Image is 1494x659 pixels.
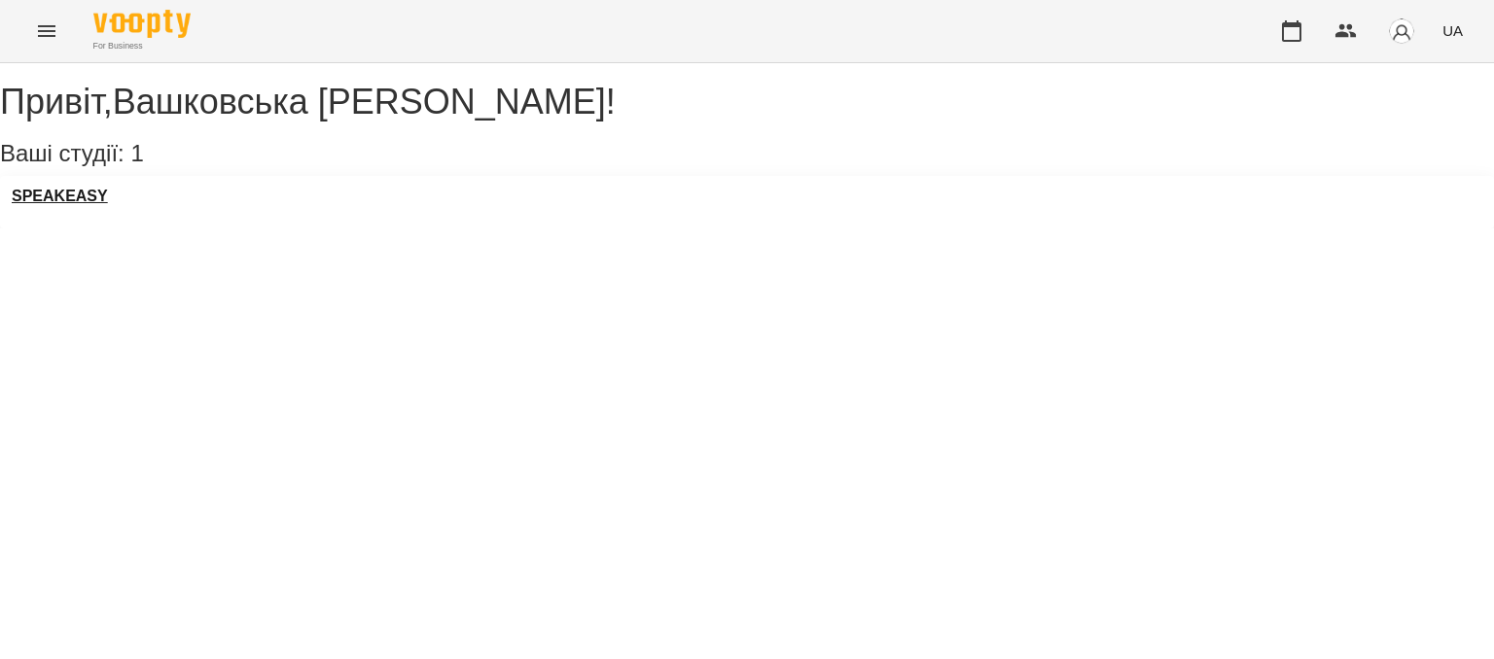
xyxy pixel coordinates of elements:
img: Voopty Logo [93,10,191,38]
button: UA [1435,13,1471,49]
button: Menu [23,8,70,54]
span: 1 [130,140,143,166]
img: avatar_s.png [1388,17,1415,45]
span: UA [1442,20,1463,41]
span: For Business [93,40,191,52]
a: SPEAKEASY [12,188,108,205]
